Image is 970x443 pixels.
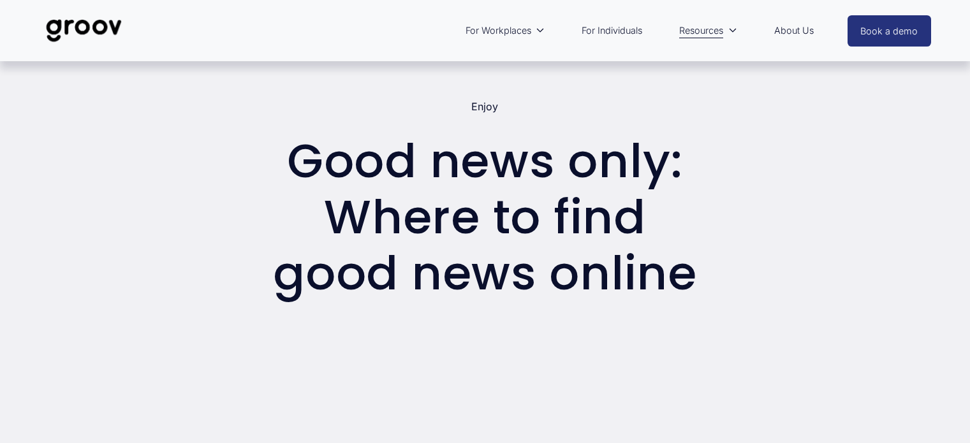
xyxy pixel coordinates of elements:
[262,133,709,302] h1: Good news only: Where to find good news online
[39,10,129,52] img: Groov | Unlock Human Potential at Work and in Life
[471,100,498,113] a: Enjoy
[575,16,649,45] a: For Individuals
[679,22,723,39] span: Resources
[768,16,820,45] a: About Us
[466,22,531,39] span: For Workplaces
[848,15,932,47] a: Book a demo
[673,16,744,45] a: folder dropdown
[459,16,552,45] a: folder dropdown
